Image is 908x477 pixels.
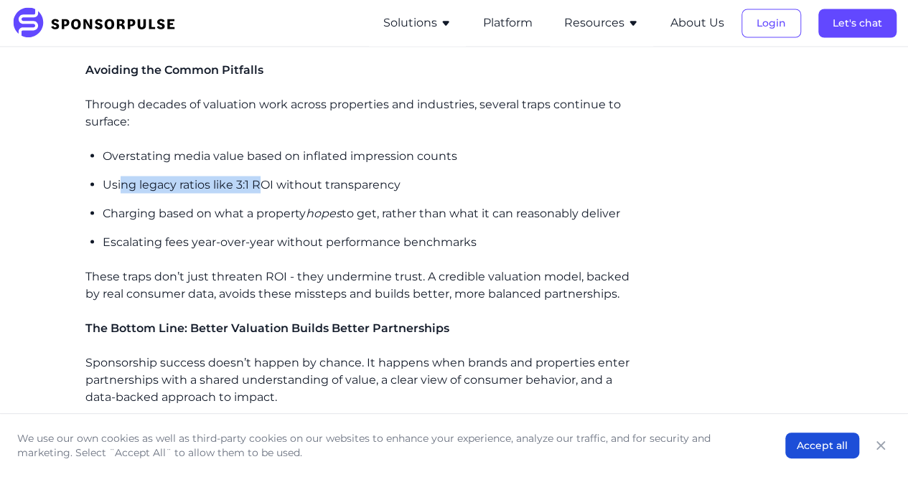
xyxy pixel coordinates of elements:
p: Charging based on what a property to get, rather than what it can reasonably deliver [103,204,636,222]
img: SponsorPulse [11,7,186,39]
iframe: Chat Widget [836,408,908,477]
i: hopes [306,206,342,219]
button: Login [741,9,801,37]
button: Resources [564,14,639,32]
p: Escalating fees year-over-year without performance benchmarks [103,233,636,250]
button: Platform [483,14,533,32]
a: Platform [483,16,533,29]
a: Login [741,16,801,29]
p: Through decades of valuation work across properties and industries, several traps continue to sur... [85,95,636,130]
button: About Us [670,14,724,32]
a: About Us [670,16,724,29]
p: These traps don’t just threaten ROI - they undermine trust. A credible valuation model, backed by... [85,268,636,302]
p: Using legacy ratios like 3:1 ROI without transparency [103,176,636,193]
button: Solutions [383,14,451,32]
p: Overstating media value based on inflated impression counts [103,147,636,164]
p: Sponsorship success doesn’t happen by chance. It happens when brands and properties enter partner... [85,354,636,405]
span: Avoiding the Common Pitfalls [85,62,263,76]
span: The Bottom Line: Better Valuation Builds Better Partnerships [85,321,449,334]
a: Let's chat [818,16,897,29]
p: We use our own cookies as well as third-party cookies on our websites to enhance your experience,... [17,431,757,460]
button: Let's chat [818,9,897,37]
button: Accept all [785,433,859,458]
